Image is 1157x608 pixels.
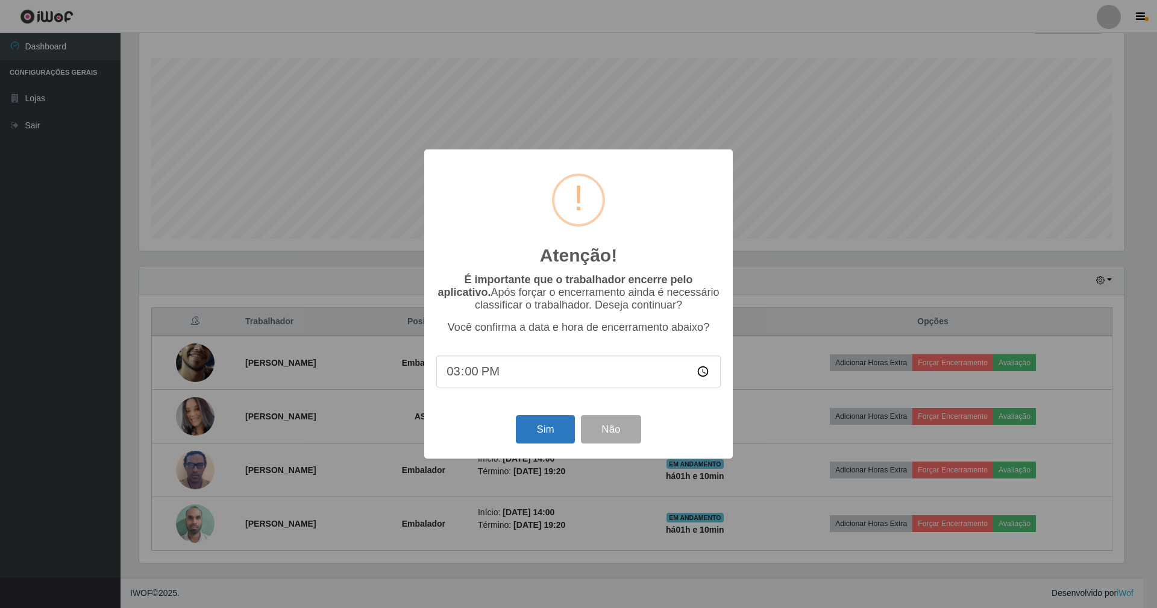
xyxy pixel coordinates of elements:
b: É importante que o trabalhador encerre pelo aplicativo. [437,274,692,298]
button: Não [581,415,641,443]
p: Você confirma a data e hora de encerramento abaixo? [436,321,721,334]
button: Sim [516,415,574,443]
h2: Atenção! [540,245,617,266]
p: Após forçar o encerramento ainda é necessário classificar o trabalhador. Deseja continuar? [436,274,721,312]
